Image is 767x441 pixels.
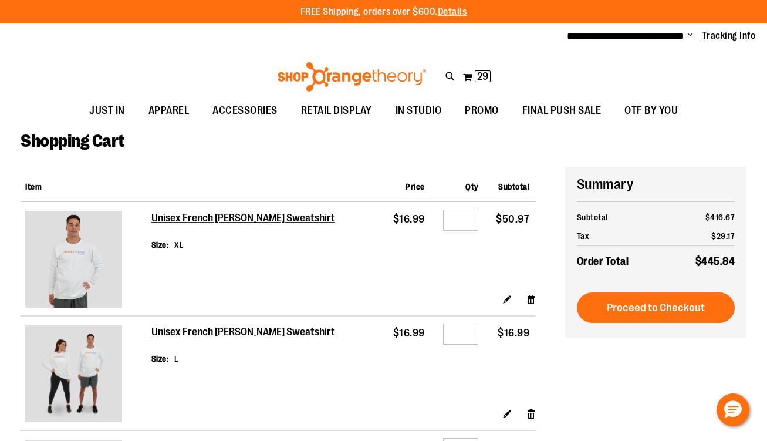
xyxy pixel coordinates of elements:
dd: L [174,353,179,365]
a: PROMO [453,97,511,124]
img: Shop Orangetheory [276,62,428,92]
a: Unisex French Terry Crewneck Sweatshirt [25,211,147,311]
a: Details [438,6,467,17]
img: Unisex French Terry Crewneck Sweatshirt [25,325,122,422]
a: IN STUDIO [384,97,454,124]
span: $445.84 [695,255,735,267]
span: APPAREL [148,97,190,124]
span: Qty [465,182,478,191]
p: FREE Shipping, orders over $600. [300,5,467,19]
a: ACCESSORIES [201,97,289,124]
a: OTF BY YOU [613,97,690,124]
span: OTF BY YOU [624,97,678,124]
button: Hello, have a question? Let’s chat. [717,393,749,426]
span: $29.17 [711,231,735,241]
span: 29 [477,70,488,82]
span: $16.99 [393,327,425,339]
a: Unisex French Terry Crewneck Sweatshirt [25,325,147,425]
span: $416.67 [705,213,735,222]
span: Price [406,182,425,191]
span: PROMO [465,97,499,124]
a: Remove item [526,408,536,420]
span: RETAIL DISPLAY [301,97,372,124]
span: Item [25,182,42,191]
span: Shopping Cart [21,131,124,151]
span: IN STUDIO [396,97,442,124]
strong: Order Total [577,253,629,270]
span: $16.99 [393,213,425,225]
h2: Summary [577,174,735,194]
a: FINAL PUSH SALE [511,97,613,124]
span: $16.99 [498,327,529,339]
dd: XL [174,239,184,251]
a: RETAIL DISPLAY [289,97,384,124]
th: Tax [577,227,671,246]
a: APPAREL [137,97,201,124]
span: Proceed to Checkout [607,301,705,314]
dt: Size [151,239,169,251]
button: Account menu [687,30,693,42]
img: Unisex French Terry Crewneck Sweatshirt [25,211,122,308]
span: $50.97 [496,213,529,225]
span: Subtotal [498,182,529,191]
button: Proceed to Checkout [577,292,735,323]
span: JUST IN [89,97,125,124]
a: JUST IN [77,97,137,124]
th: Subtotal [577,208,671,227]
a: Remove item [526,293,536,305]
a: Tracking Info [702,29,756,42]
span: ACCESSORIES [212,97,278,124]
a: Unisex French [PERSON_NAME] Sweatshirt [151,326,337,339]
span: FINAL PUSH SALE [522,97,602,124]
dt: Size [151,353,169,365]
a: Unisex French [PERSON_NAME] Sweatshirt [151,212,337,225]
